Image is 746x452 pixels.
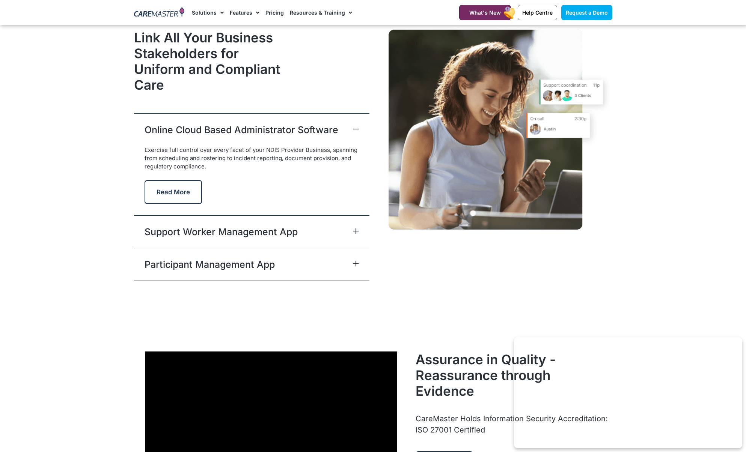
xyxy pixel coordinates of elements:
img: A CareMaster NDIS Participant checks out the support list available through the NDIS Participant ... [389,30,612,230]
span: Request a Demo [566,9,608,16]
div: Support Worker Management App [134,215,369,248]
a: Request a Demo [561,5,612,20]
div: Online Cloud Based Administrator Software [134,146,369,215]
a: Support Worker Management App [145,225,298,239]
span: CareMaster Holds Information Security Accreditation: ISO 27001 Certified [416,414,608,434]
span: What's New [469,9,501,16]
h2: Assurance in Quality - Reassurance through Evidence [416,351,612,399]
img: CareMaster Logo [134,7,185,18]
span: Exercise full control over every facet of your NDIS Provider Business, spanning from scheduling a... [145,146,357,170]
button: Read More [145,180,202,204]
a: Participant Management App [145,258,275,271]
a: Help Centre [518,5,557,20]
h2: Link All Your Business Stakeholders for Uniform and Compliant Care [134,30,292,93]
iframe: Popup CTA [514,337,742,448]
a: Read More [145,189,202,196]
div: Participant Management App [134,248,369,281]
a: What's New [459,5,511,20]
div: Online Cloud Based Administrator Software [134,113,369,146]
span: Help Centre [522,9,553,16]
a: Online Cloud Based Administrator Software [145,123,338,137]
